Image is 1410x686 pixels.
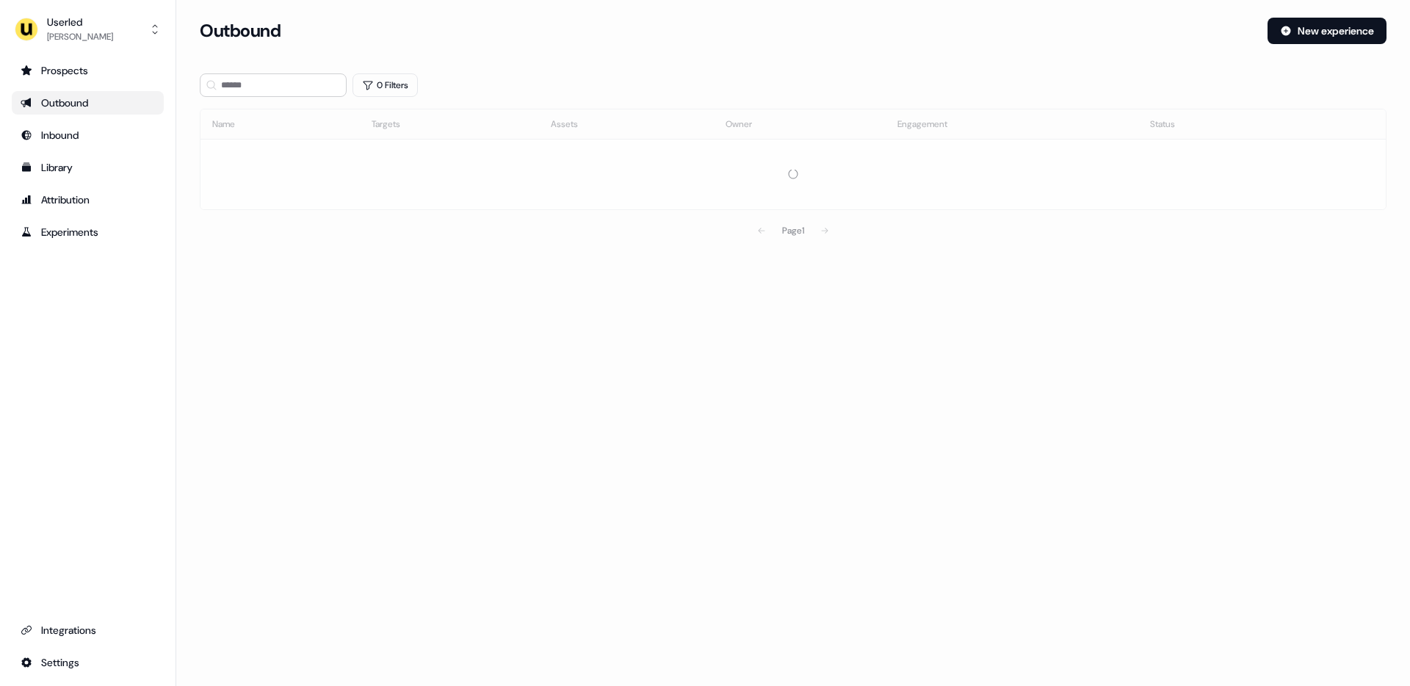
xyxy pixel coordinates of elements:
a: Go to Inbound [12,123,164,147]
div: Library [21,160,155,175]
button: 0 Filters [352,73,418,97]
a: Go to attribution [12,188,164,212]
div: Userled [47,15,113,29]
a: Go to integrations [12,651,164,674]
a: Go to integrations [12,618,164,642]
div: Experiments [21,225,155,239]
div: Integrations [21,623,155,638]
div: Inbound [21,128,155,142]
a: Go to prospects [12,59,164,82]
div: Settings [21,655,155,670]
button: New experience [1268,18,1386,44]
div: Attribution [21,192,155,207]
a: Go to experiments [12,220,164,244]
div: [PERSON_NAME] [47,29,113,44]
div: Prospects [21,63,155,78]
h3: Outbound [200,20,281,42]
a: Go to templates [12,156,164,179]
button: Userled[PERSON_NAME] [12,12,164,47]
div: Outbound [21,95,155,110]
a: Go to outbound experience [12,91,164,115]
